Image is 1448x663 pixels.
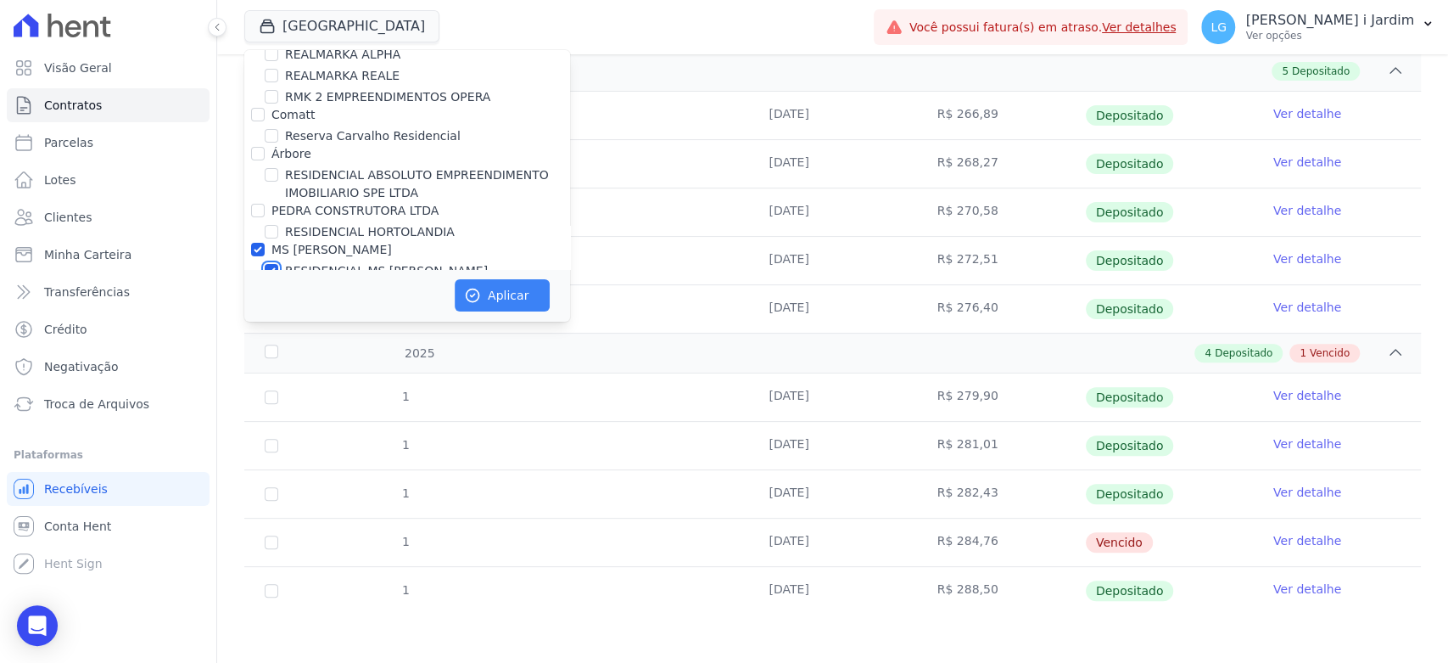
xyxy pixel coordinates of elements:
td: [DATE] [748,567,916,615]
span: Depositado [1086,202,1174,222]
span: Negativação [44,358,119,375]
a: Crédito [7,312,210,346]
td: [DATE] [748,237,916,284]
span: Depositado [1215,346,1272,361]
td: R$ 276,40 [917,285,1085,333]
span: Depositado [1086,154,1174,174]
td: [DATE] [748,92,916,139]
p: Ver opções [1245,29,1414,42]
a: Ver detalhe [1273,387,1341,404]
span: 1 [400,535,410,548]
td: R$ 282,43 [917,470,1085,518]
span: Depositado [1086,299,1174,319]
td: R$ 284,76 [917,519,1085,566]
label: REALMARKA REALE [285,67,400,85]
span: Vencido [1086,532,1153,553]
td: [DATE] [748,140,916,188]
span: Depositado [1086,105,1174,126]
td: [DATE] [748,374,916,421]
span: Minha Carteira [44,246,131,263]
span: LG [1210,21,1227,33]
td: [DATE] [748,188,916,236]
input: Só é possível selecionar pagamentos em aberto [265,584,278,598]
span: Lotes [44,171,76,188]
label: RMK 2 EMPREENDIMENTOS OPERA [285,88,490,106]
div: Open Intercom Messenger [17,605,58,646]
td: [DATE] [748,470,916,518]
label: Comatt [271,108,316,121]
td: R$ 288,50 [917,567,1085,615]
span: Depositado [1086,250,1174,271]
span: Vencido [1310,346,1350,361]
td: R$ 272,51 [917,237,1085,284]
span: Crédito [44,321,87,338]
span: Depositado [1086,387,1174,407]
span: Visão Geral [44,59,112,76]
span: Troca de Arquivos [44,396,149,413]
a: Ver detalhe [1273,105,1341,122]
a: Troca de Arquivos [7,387,210,421]
div: Plataformas [14,445,203,465]
span: Depositado [1086,581,1174,601]
label: REALMARKA ALPHA [285,46,400,64]
span: Clientes [44,209,92,226]
label: PEDRA CONSTRUTORA LTDA [271,204,439,217]
label: Reserva Carvalho Residencial [285,127,461,145]
a: Ver detalhe [1273,435,1341,452]
span: Conta Hent [44,518,111,535]
span: Recebíveis [44,480,108,497]
p: [PERSON_NAME] i Jardim [1245,12,1414,29]
span: 1 [400,583,410,597]
a: Visão Geral [7,51,210,85]
label: RESIDENCIAL ABSOLUTO EMPREENDIMENTO IMOBILIARIO SPE LTDA [285,166,570,202]
span: Depositado [1292,64,1350,79]
span: Contratos [44,97,102,114]
span: Você possui fatura(s) em atraso. [909,19,1177,37]
span: Parcelas [44,134,93,151]
td: R$ 268,27 [917,140,1085,188]
span: 5 [1282,64,1289,79]
a: Ver detalhe [1273,484,1341,501]
input: Só é possível selecionar pagamentos em aberto [265,390,278,404]
button: LG [PERSON_NAME] i Jardim Ver opções [1188,3,1448,51]
a: Ver detalhe [1273,250,1341,267]
td: R$ 270,58 [917,188,1085,236]
span: 1 [400,438,410,452]
a: Ver detalhes [1102,20,1177,34]
span: 1 [400,486,410,500]
a: Minha Carteira [7,238,210,272]
td: [DATE] [748,519,916,566]
a: Transferências [7,275,210,309]
span: 4 [1205,346,1211,361]
a: Lotes [7,163,210,197]
label: Árbore [271,147,311,160]
label: RESIDENCIAL HORTOLANDIA [285,223,455,241]
a: Contratos [7,88,210,122]
a: Ver detalhe [1273,154,1341,171]
a: Ver detalhe [1273,581,1341,598]
a: Ver detalhe [1273,202,1341,219]
input: Só é possível selecionar pagamentos em aberto [265,439,278,452]
td: [DATE] [748,422,916,469]
span: Depositado [1086,484,1174,504]
td: R$ 281,01 [917,422,1085,469]
span: 1 [1300,346,1306,361]
a: Clientes [7,200,210,234]
td: R$ 279,90 [917,374,1085,421]
span: 1 [400,390,410,403]
input: Só é possível selecionar pagamentos em aberto [265,487,278,501]
a: Ver detalhe [1273,299,1341,316]
td: R$ 266,89 [917,92,1085,139]
button: Aplicar [455,279,550,312]
label: RESIDENCIAL MS [PERSON_NAME] [285,262,488,280]
a: Negativação [7,350,210,384]
span: Transferências [44,284,130,301]
a: Conta Hent [7,509,210,543]
a: Ver detalhe [1273,532,1341,549]
label: MS [PERSON_NAME] [271,243,392,256]
a: Parcelas [7,126,210,160]
input: default [265,536,278,549]
a: Recebíveis [7,472,210,506]
span: Depositado [1086,435,1174,456]
button: [GEOGRAPHIC_DATA] [244,10,439,42]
